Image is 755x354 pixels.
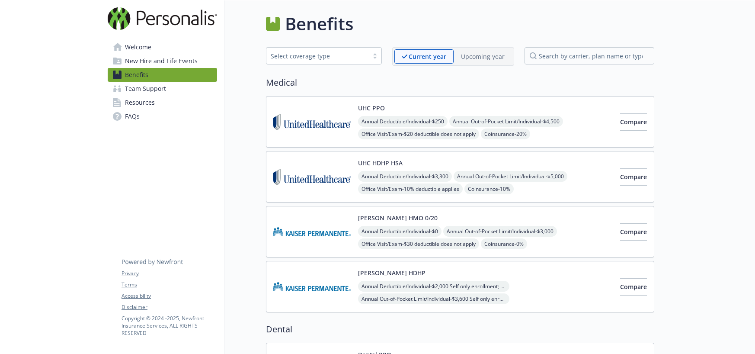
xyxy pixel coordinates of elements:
[108,96,217,109] a: Resources
[358,268,425,277] button: [PERSON_NAME] HDHP
[358,213,438,222] button: [PERSON_NAME] HMO 0/20
[122,270,217,277] a: Privacy
[358,158,403,167] button: UHC HDHP HSA
[461,52,505,61] p: Upcoming year
[273,103,351,140] img: United Healthcare Insurance Company carrier logo
[108,82,217,96] a: Team Support
[122,303,217,311] a: Disclaimer
[525,47,654,64] input: search by carrier, plan name or type
[273,158,351,195] img: United Healthcare Insurance Company carrier logo
[454,171,567,182] span: Annual Out-of-Pocket Limit/Individual - $5,000
[409,52,446,61] p: Current year
[125,68,148,82] span: Benefits
[620,118,647,126] span: Compare
[449,116,563,127] span: Annual Out-of-Pocket Limit/Individual - $4,500
[125,109,140,123] span: FAQs
[125,54,198,68] span: New Hire and Life Events
[108,68,217,82] a: Benefits
[358,226,441,237] span: Annual Deductible/Individual - $0
[358,183,463,194] span: Office Visit/Exam - 10% deductible applies
[125,82,166,96] span: Team Support
[358,129,479,139] span: Office Visit/Exam - $20 deductible does not apply
[358,116,448,127] span: Annual Deductible/Individual - $250
[273,268,351,305] img: Kaiser Permanente Insurance Company carrier logo
[125,40,151,54] span: Welcome
[266,76,654,89] h2: Medical
[108,40,217,54] a: Welcome
[266,323,654,336] h2: Dental
[481,129,530,139] span: Coinsurance - 20%
[620,173,647,181] span: Compare
[481,238,527,249] span: Coinsurance - 0%
[122,315,217,337] p: Copyright © 2024 - 2025 , Newfront Insurance Services, ALL RIGHTS RESERVED
[108,109,217,123] a: FAQs
[620,168,647,186] button: Compare
[273,213,351,250] img: Kaiser Permanente Insurance Company carrier logo
[620,223,647,241] button: Compare
[358,238,479,249] span: Office Visit/Exam - $30 deductible does not apply
[620,283,647,291] span: Compare
[285,11,353,37] h1: Benefits
[464,183,514,194] span: Coinsurance - 10%
[620,113,647,131] button: Compare
[125,96,155,109] span: Resources
[108,54,217,68] a: New Hire and Life Events
[358,103,385,113] button: UHC PPO
[620,228,647,236] span: Compare
[358,293,509,304] span: Annual Out-of-Pocket Limit/Individual - $3,600 Self only enrollment; $3,600 for any one member wi...
[443,226,557,237] span: Annual Out-of-Pocket Limit/Individual - $3,000
[271,51,364,61] div: Select coverage type
[122,281,217,289] a: Terms
[122,292,217,300] a: Accessibility
[620,278,647,296] button: Compare
[358,281,509,292] span: Annual Deductible/Individual - $2,000 Self only enrollment; $3,300 for any one member within a fa...
[358,171,452,182] span: Annual Deductible/Individual - $3,300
